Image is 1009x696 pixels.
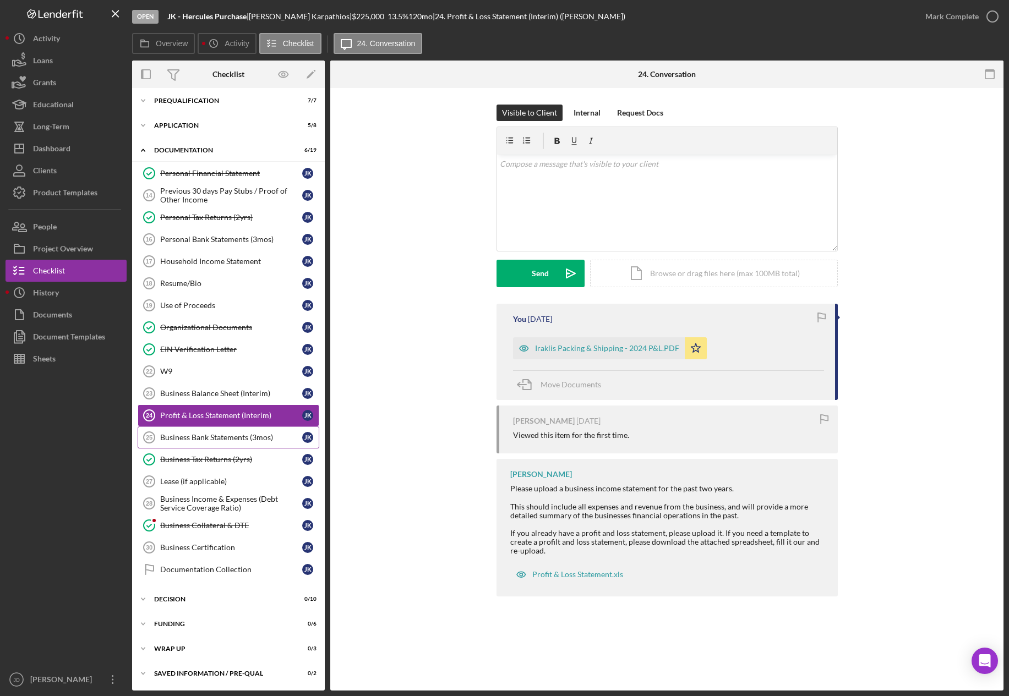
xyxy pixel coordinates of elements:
div: Business Certification [160,543,302,552]
a: 23Business Balance Sheet (Interim)JK [138,382,319,404]
div: Open Intercom Messenger [972,648,998,674]
div: J K [302,388,313,399]
div: [PERSON_NAME] [28,668,99,693]
text: JD [13,677,20,683]
div: Iraklis Packing & Shipping - 2024 P&L.PDF [535,344,679,353]
div: Send [532,260,549,287]
div: Internal [574,105,601,121]
a: Grants [6,72,127,94]
div: Mark Complete [925,6,979,28]
div: J K [302,564,313,575]
div: Activity [33,28,60,52]
a: 24Profit & Loss Statement (Interim)JK [138,404,319,426]
div: J K [302,256,313,267]
button: Sheets [6,348,127,370]
div: J K [302,212,313,223]
div: Lease (if applicable) [160,477,302,486]
div: 0 / 10 [297,596,317,602]
a: 27Lease (if applicable)JK [138,470,319,492]
div: 24. Conversation [638,70,696,79]
button: History [6,282,127,304]
button: Checklist [259,33,321,54]
label: Activity [225,39,249,48]
button: Educational [6,94,127,116]
span: $225,000 [352,12,384,21]
div: Use of Proceeds [160,301,302,310]
a: Business Collateral & DTEJK [138,514,319,536]
a: 18Resume/BioJK [138,272,319,294]
div: J K [302,190,313,201]
button: Activity [198,33,256,54]
a: Business Tax Returns (2yrs)JK [138,448,319,470]
a: 14Previous 30 days Pay Stubs / Proof of Other IncomeJK [138,184,319,206]
a: Project Overview [6,238,127,260]
tspan: 23 [146,390,152,397]
tspan: 28 [146,500,152,507]
div: Visible to Client [502,105,557,121]
div: Project Overview [33,238,93,262]
div: J K [302,344,313,355]
div: Saved Information / Pre-Qual [154,670,289,677]
div: Profit & Loss Statement.xls [532,570,623,579]
div: Grants [33,72,56,96]
tspan: 16 [145,236,152,243]
button: Checklist [6,260,127,282]
label: 24. Conversation [357,39,416,48]
button: Long-Term [6,116,127,138]
div: Profit & Loss Statement (Interim) [160,411,302,420]
tspan: 25 [146,434,152,441]
tspan: 18 [145,280,152,287]
div: J K [302,168,313,179]
a: 16Personal Bank Statements (3mos)JK [138,228,319,250]
button: Request Docs [612,105,669,121]
div: Application [154,122,289,129]
div: Checklist [33,260,65,284]
div: Personal Tax Returns (2yrs) [160,213,302,222]
a: Organizational DocumentsJK [138,316,319,338]
div: J K [302,454,313,465]
div: Resume/Bio [160,279,302,288]
div: Checklist [212,70,244,79]
div: Personal Bank Statements (3mos) [160,235,302,244]
div: Product Templates [33,182,97,206]
a: Documents [6,304,127,326]
div: W9 [160,367,302,376]
a: Personal Financial StatementJK [138,162,319,184]
a: 25Business Bank Statements (3mos)JK [138,426,319,448]
button: 24. Conversation [334,33,423,54]
div: J K [302,476,313,487]
div: Loans [33,50,53,74]
div: Business Collateral & DTE [160,521,302,530]
a: 17Household Income StatementJK [138,250,319,272]
button: Activity [6,28,127,50]
div: Funding [154,621,289,627]
div: Prequalification [154,97,289,104]
label: Overview [156,39,188,48]
a: 22W9JK [138,360,319,382]
div: Documentation Collection [160,565,302,574]
div: History [33,282,59,306]
div: Document Templates [33,326,105,350]
tspan: 17 [145,258,152,265]
button: Overview [132,33,195,54]
div: 0 / 2 [297,670,317,677]
a: 28Business Income & Expenses (Debt Service Coverage Ratio)JK [138,492,319,514]
div: Viewed this item for the first time. [513,431,629,440]
div: 7 / 7 [297,97,317,104]
div: Educational [33,94,74,118]
button: JD[PERSON_NAME] [6,668,127,690]
button: Visible to Client [497,105,563,121]
div: J K [302,234,313,245]
div: Clients [33,160,57,184]
a: Document Templates [6,326,127,348]
button: Internal [568,105,606,121]
div: Household Income Statement [160,257,302,266]
button: Iraklis Packing & Shipping - 2024 P&L.PDF [513,337,707,359]
div: J K [302,322,313,333]
a: People [6,216,127,238]
button: Clients [6,160,127,182]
